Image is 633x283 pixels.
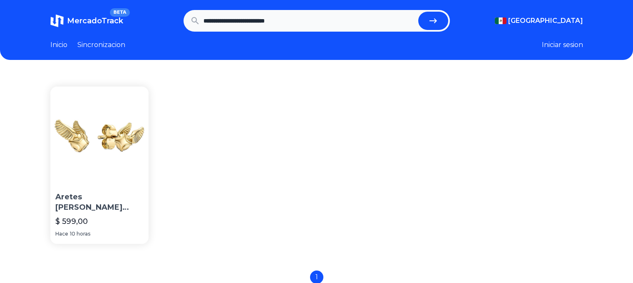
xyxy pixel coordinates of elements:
span: 10 horas [70,231,90,237]
button: Iniciar sesion [542,40,583,50]
button: [GEOGRAPHIC_DATA] [495,16,583,26]
span: Hace [55,231,68,237]
span: BETA [110,8,129,17]
span: MercadoTrack [67,16,123,25]
a: Inicio [50,40,67,50]
span: [GEOGRAPHIC_DATA] [508,16,583,26]
img: MercadoTrack [50,14,64,27]
a: Sincronizacion [77,40,125,50]
a: Aretes Harry Potter Snitch Quidditch Dorada PendientesAretes [PERSON_NAME] Snitch Quidditch Dorad... [50,87,149,244]
p: Aretes [PERSON_NAME] Snitch Quidditch Dorada Pendientes [55,192,144,213]
a: MercadoTrackBETA [50,14,123,27]
img: Aretes Harry Potter Snitch Quidditch Dorada Pendientes [50,87,149,185]
img: Mexico [495,17,506,24]
p: $ 599,00 [55,216,88,227]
